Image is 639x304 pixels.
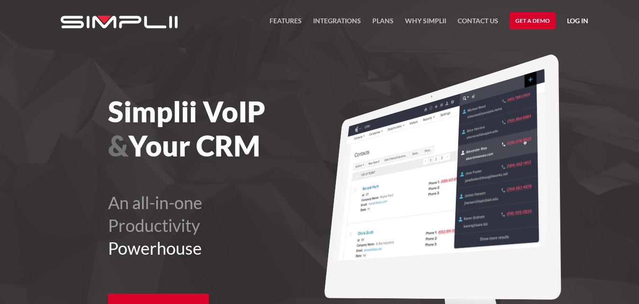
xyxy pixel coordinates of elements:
a: Log in [567,15,588,29]
span: Powerhouse [108,238,202,258]
a: Plans [372,15,394,32]
img: Simplii [61,16,178,28]
a: Why Simplii [405,15,446,32]
a: Integrations [313,15,361,32]
span: & [108,129,128,163]
a: FEATURES [270,15,302,32]
h1: Simplii VoIP Your CRM [108,94,372,163]
a: Contact US [458,15,498,32]
a: Get a Demo [510,12,556,29]
h2: An all-in-one Productivity [108,191,372,259]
